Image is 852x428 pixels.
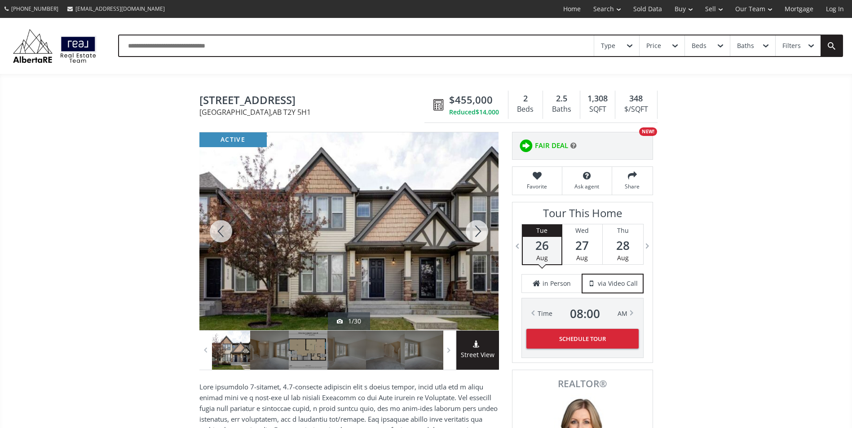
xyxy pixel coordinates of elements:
span: via Video Call [598,279,638,288]
span: 114 Everridge Common SW [199,94,429,108]
div: Price [646,43,661,49]
span: 28 [603,239,643,252]
div: Type [601,43,615,49]
span: $14,000 [476,108,499,117]
div: Baths [737,43,754,49]
div: 114 Everridge Common SW Calgary, AB T2Y 5H1 - Photo 1 of 30 [199,132,499,330]
img: rating icon [517,137,535,155]
div: active [199,132,267,147]
div: Filters [782,43,801,49]
div: Beds [513,103,538,116]
div: NEW! [639,127,657,136]
span: [PHONE_NUMBER] [11,5,58,13]
a: [EMAIL_ADDRESS][DOMAIN_NAME] [63,0,169,17]
span: 1,308 [587,93,608,105]
div: Time AM [538,307,627,320]
div: 1/30 [337,317,361,326]
span: [EMAIL_ADDRESS][DOMAIN_NAME] [75,5,165,13]
span: FAIR DEAL [535,141,568,150]
span: 26 [523,239,561,252]
div: Wed [562,224,602,237]
div: 2 [513,93,538,105]
span: Share [617,183,648,190]
span: $455,000 [449,93,493,107]
div: Baths [547,103,575,116]
div: Beds [692,43,706,49]
img: Logo [9,27,100,65]
span: 27 [562,239,602,252]
span: Ask agent [567,183,607,190]
div: Tue [523,224,561,237]
span: [GEOGRAPHIC_DATA] , AB T2Y 5H1 [199,109,429,116]
span: Street View [456,350,499,360]
div: SQFT [585,103,610,116]
span: Aug [576,253,588,262]
h3: Tour This Home [521,207,644,224]
div: 2.5 [547,93,575,105]
div: 348 [620,93,652,105]
button: Schedule Tour [526,329,639,349]
span: REALTOR® [522,379,643,389]
span: Favorite [517,183,557,190]
span: Aug [617,253,629,262]
div: $/SQFT [620,103,652,116]
span: in Person [543,279,571,288]
span: 08 : 00 [570,307,600,320]
div: Reduced [449,108,499,117]
span: Aug [536,253,548,262]
div: Thu [603,224,643,237]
